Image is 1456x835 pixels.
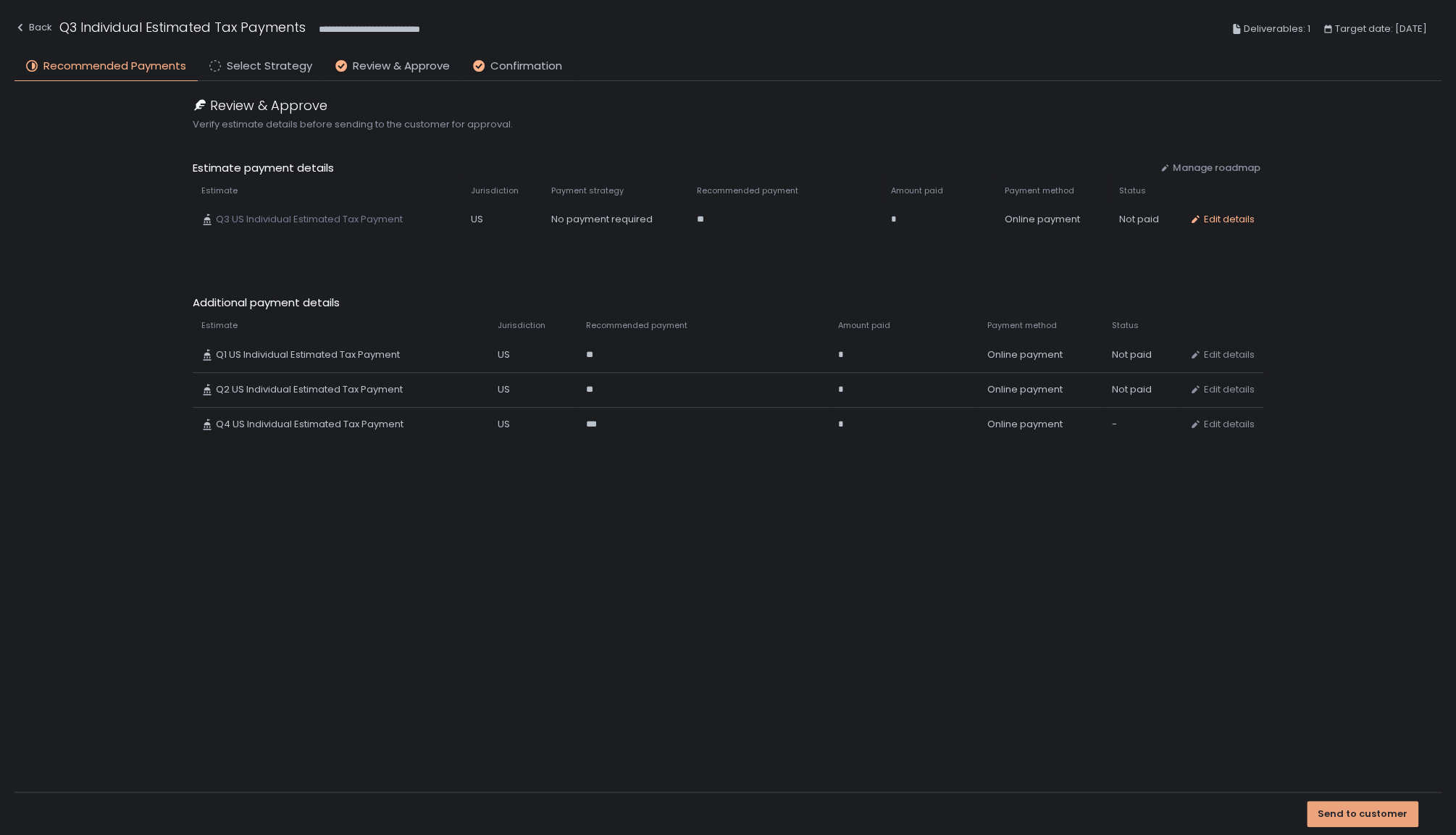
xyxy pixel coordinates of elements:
span: Payment strategy [551,185,624,196]
div: Not paid [1112,383,1172,396]
div: US [498,383,568,396]
span: Status [1119,185,1146,196]
span: Estimate [201,185,238,196]
span: Verify estimate details before sending to the customer for approval. [193,118,1263,131]
span: Q3 US Individual Estimated Tax Payment [216,213,403,226]
span: Recommended payment [585,320,687,331]
div: US [498,348,568,361]
span: Online payment [987,383,1062,396]
span: Select Strategy [227,58,312,75]
span: Online payment [987,418,1062,431]
span: Jurisdiction [471,185,519,196]
div: Send to customer [1318,807,1407,821]
button: Edit details [1189,213,1255,226]
span: Confirmation [490,58,562,75]
div: Not paid [1119,213,1172,226]
span: Target date: [DATE] [1335,20,1427,38]
span: Recommended payment [697,185,798,196]
span: Review & Approve [353,58,450,75]
span: Review & Approve [210,96,327,115]
span: Estimate [201,320,238,331]
button: Back [14,17,52,41]
span: Q2 US Individual Estimated Tax Payment [216,383,403,396]
span: Q1 US Individual Estimated Tax Payment [216,348,400,361]
button: Edit details [1189,383,1255,396]
span: Recommended Payments [43,58,186,75]
span: Manage roadmap [1173,161,1260,175]
div: US [471,213,534,226]
div: Not paid [1112,348,1172,361]
span: Q4 US Individual Estimated Tax Payment [216,418,403,431]
span: Deliverables: 1 [1244,20,1310,38]
span: Online payment [1005,213,1080,226]
button: Manage roadmap [1160,161,1260,175]
span: Additional payment details [193,295,1263,311]
button: Edit details [1189,418,1255,431]
span: Online payment [987,348,1062,361]
span: Estimate payment details [193,160,1148,177]
span: Payment method [1005,185,1074,196]
button: Edit details [1189,348,1255,361]
span: Amount paid [838,320,890,331]
div: US [498,418,568,431]
div: No payment required [551,213,680,226]
span: Jurisdiction [498,320,545,331]
span: Amount paid [891,185,943,196]
span: Status [1112,320,1139,331]
div: Back [14,19,52,36]
div: - [1112,418,1172,431]
button: Send to customer [1307,801,1418,827]
h1: Q3 Individual Estimated Tax Payments [59,17,306,37]
span: Payment method [987,320,1056,331]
